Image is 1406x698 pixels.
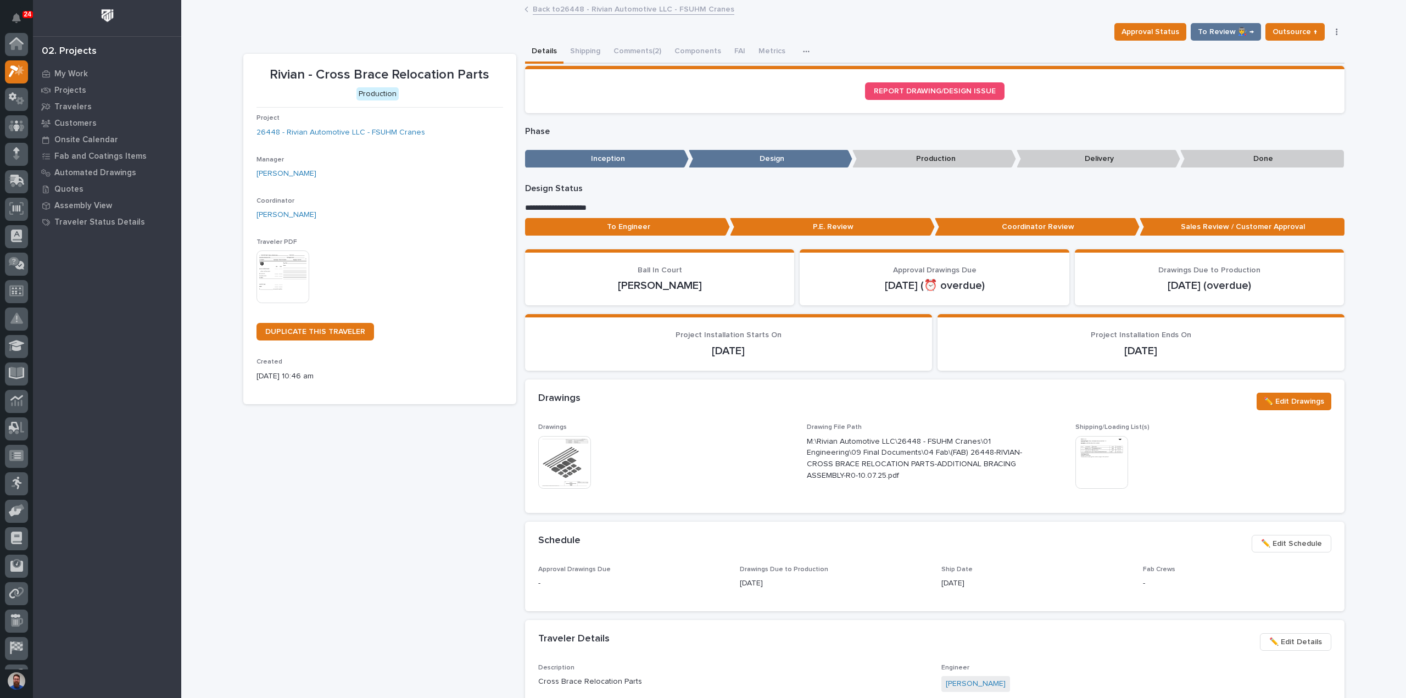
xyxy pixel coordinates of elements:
[668,41,728,64] button: Components
[1075,424,1150,431] span: Shipping/Loading List(s)
[54,152,147,161] p: Fab and Coatings Items
[941,665,969,671] span: Engineer
[865,82,1005,100] a: REPORT DRAWING/DESIGN ISSUE
[54,119,97,129] p: Customers
[874,87,996,95] span: REPORT DRAWING/DESIGN ISSUE
[33,197,181,214] a: Assembly View
[256,157,284,163] span: Manager
[538,633,610,645] h2: Traveler Details
[256,127,425,138] a: 26448 - Rivian Automotive LLC - FSUHM Cranes
[1143,566,1175,573] span: Fab Crews
[538,665,574,671] span: Description
[256,198,294,204] span: Coordinator
[563,41,607,64] button: Shipping
[752,41,792,64] button: Metrics
[265,328,365,336] span: DUPLICATE THIS TRAVELER
[14,13,28,31] div: Notifications24
[538,566,611,573] span: Approval Drawings Due
[1264,395,1324,408] span: ✏️ Edit Drawings
[256,209,316,221] a: [PERSON_NAME]
[538,279,782,292] p: [PERSON_NAME]
[5,669,28,693] button: users-avatar
[1265,23,1325,41] button: Outsource ↑
[1140,218,1344,236] p: Sales Review / Customer Approval
[33,148,181,164] a: Fab and Coatings Items
[54,201,112,211] p: Assembly View
[256,67,503,83] p: Rivian - Cross Brace Relocation Parts
[54,168,136,178] p: Automated Drawings
[807,424,862,431] span: Drawing File Path
[54,69,88,79] p: My Work
[1143,578,1331,589] p: -
[533,2,734,15] a: Back to26448 - Rivian Automotive LLC - FSUHM Cranes
[1122,25,1179,38] span: Approval Status
[1257,393,1331,410] button: ✏️ Edit Drawings
[33,131,181,148] a: Onsite Calendar
[54,135,118,145] p: Onsite Calendar
[1198,25,1254,38] span: To Review 👨‍🏭 →
[730,218,935,236] p: P.E. Review
[33,164,181,181] a: Automated Drawings
[256,168,316,180] a: [PERSON_NAME]
[33,115,181,131] a: Customers
[813,279,1056,292] p: [DATE] (⏰ overdue)
[1260,633,1331,651] button: ✏️ Edit Details
[33,181,181,197] a: Quotes
[538,578,727,589] p: -
[33,214,181,230] a: Traveler Status Details
[256,371,503,382] p: [DATE] 10:46 am
[97,5,118,26] img: Workspace Logo
[607,41,668,64] button: Comments (2)
[1088,279,1331,292] p: [DATE] (overdue)
[256,359,282,365] span: Created
[33,65,181,82] a: My Work
[256,323,374,340] a: DUPLICATE THIS TRAVELER
[256,115,280,121] span: Project
[538,344,919,358] p: [DATE]
[256,239,297,245] span: Traveler PDF
[525,150,689,168] p: Inception
[852,150,1016,168] p: Production
[525,218,730,236] p: To Engineer
[525,183,1344,194] p: Design Status
[525,126,1344,137] p: Phase
[54,102,92,112] p: Travelers
[728,41,752,64] button: FAI
[946,678,1006,690] a: [PERSON_NAME]
[951,344,1331,358] p: [DATE]
[1017,150,1180,168] p: Delivery
[807,436,1036,482] p: M:\Rivian Automotive LLC\26448 - FSUHM Cranes\01 Engineering\09 Final Documents\04 Fab\(FAB) 2644...
[24,10,31,18] p: 24
[525,41,563,64] button: Details
[1261,537,1322,550] span: ✏️ Edit Schedule
[1158,266,1260,274] span: Drawings Due to Production
[935,218,1140,236] p: Coordinator Review
[538,535,581,547] h2: Schedule
[1180,150,1344,168] p: Done
[1252,535,1331,552] button: ✏️ Edit Schedule
[356,87,399,101] div: Production
[740,578,928,589] p: [DATE]
[54,86,86,96] p: Projects
[5,7,28,30] button: Notifications
[941,578,1130,589] p: [DATE]
[893,266,977,274] span: Approval Drawings Due
[42,46,97,58] div: 02. Projects
[1114,23,1186,41] button: Approval Status
[33,98,181,115] a: Travelers
[638,266,682,274] span: Ball In Court
[538,393,581,405] h2: Drawings
[740,566,828,573] span: Drawings Due to Production
[538,424,567,431] span: Drawings
[538,676,928,688] p: Cross Brace Relocation Parts
[33,82,181,98] a: Projects
[54,185,83,194] p: Quotes
[1273,25,1318,38] span: Outsource ↑
[676,331,782,339] span: Project Installation Starts On
[54,217,145,227] p: Traveler Status Details
[1091,331,1191,339] span: Project Installation Ends On
[689,150,852,168] p: Design
[1269,635,1322,649] span: ✏️ Edit Details
[941,566,973,573] span: Ship Date
[1191,23,1261,41] button: To Review 👨‍🏭 →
